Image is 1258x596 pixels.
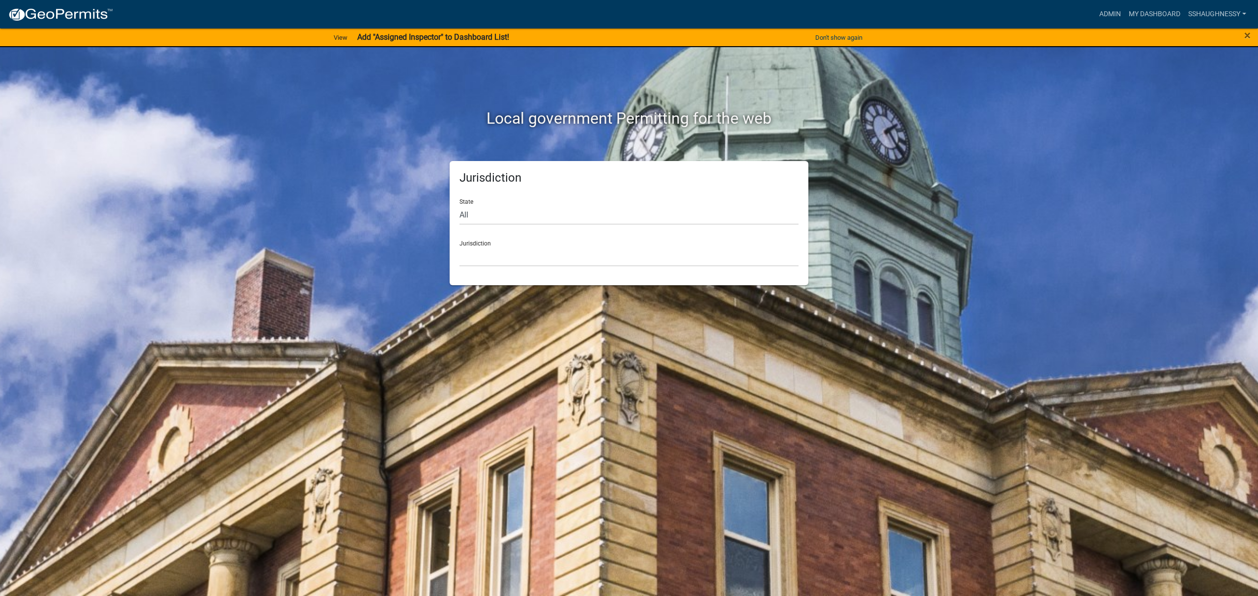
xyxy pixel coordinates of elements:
[811,29,866,46] button: Don't show again
[1184,5,1250,24] a: sshaughnessy
[1244,28,1251,42] span: ×
[459,171,799,185] h5: Jurisdiction
[357,32,509,42] strong: Add "Assigned Inspector" to Dashboard List!
[1244,29,1251,41] button: Close
[1125,5,1184,24] a: My Dashboard
[356,109,902,128] h2: Local government Permitting for the web
[1095,5,1125,24] a: Admin
[330,29,351,46] a: View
